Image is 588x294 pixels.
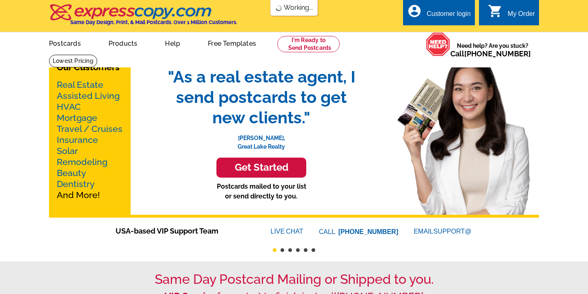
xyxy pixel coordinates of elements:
a: EMAILSUPPORT@ [414,228,472,235]
a: Same Day Design, Print, & Mail Postcards. Over 1 Million Customers. [49,10,237,25]
img: help [426,32,450,56]
a: shopping_cart My Order [488,9,535,19]
i: account_circle [407,4,422,18]
a: Travel / Cruises [57,124,122,134]
a: Solar [57,146,78,156]
font: LIVE [271,227,286,236]
h4: Same Day Design, Print, & Mail Postcards. Over 1 Million Customers. [70,19,237,25]
div: Customer login [427,10,471,22]
a: HVAC [57,102,81,112]
button: 3 of 6 [288,248,292,252]
span: USA-based VIP Support Team [116,225,246,236]
button: 1 of 6 [273,248,276,252]
a: account_circle Customer login [407,9,471,19]
button: 2 of 6 [281,248,284,252]
a: Free Templates [195,33,269,52]
a: Assisted Living [57,91,120,101]
i: shopping_cart [488,4,503,18]
a: Postcards [36,33,94,52]
a: Get Started [159,158,363,178]
span: Call [450,49,531,58]
button: 6 of 6 [312,248,315,252]
font: CALL [319,227,336,237]
p: And More! [57,79,123,200]
img: loading... [276,5,282,11]
h3: Get Started [227,162,296,174]
span: "As a real estate agent, I send postcards to get new clients." [159,67,363,128]
p: Postcards mailed to your list or send directly to you. [159,182,363,201]
a: Products [96,33,151,52]
a: [PHONE_NUMBER] [339,228,399,235]
font: SUPPORT@ [433,227,472,236]
button: 5 of 6 [304,248,307,252]
a: Mortgage [57,113,97,123]
a: Remodeling [57,157,107,167]
p: [PERSON_NAME], Great Lake Realty [159,128,363,151]
a: LIVECHAT [271,228,303,235]
a: Insurance [57,135,98,145]
a: Beauty [57,168,86,178]
a: [PHONE_NUMBER] [464,49,531,58]
span: Need help? Are you stuck? [450,42,535,58]
h1: Same Day Postcard Mailing or Shipped to you. [49,272,539,287]
button: 4 of 6 [296,248,300,252]
a: Dentistry [57,179,95,189]
a: Help [152,33,193,52]
div: My Order [508,10,535,22]
a: Real Estate [57,80,103,90]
